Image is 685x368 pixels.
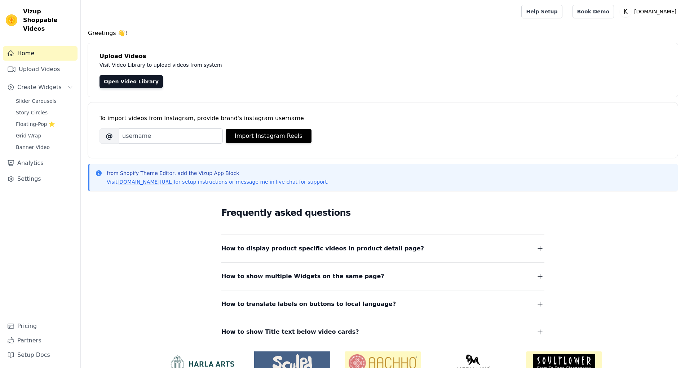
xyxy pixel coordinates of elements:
[623,8,628,15] text: K
[100,114,666,123] div: To import videos from Instagram, provide brand's instagram username
[3,156,78,170] a: Analytics
[221,299,544,309] button: How to translate labels on buttons to local language?
[100,52,666,61] h4: Upload Videos
[12,142,78,152] a: Banner Video
[3,62,78,76] a: Upload Videos
[521,5,562,18] a: Help Setup
[12,119,78,129] a: Floating-Pop ⭐
[221,206,544,220] h2: Frequently asked questions
[573,5,614,18] a: Book Demo
[23,7,75,33] span: Vizup Shoppable Videos
[16,97,57,105] span: Slider Carousels
[221,271,384,281] span: How to show multiple Widgets on the same page?
[12,131,78,141] a: Grid Wrap
[100,61,423,69] p: Visit Video Library to upload videos from system
[107,170,328,177] p: from Shopify Theme Editor, add the Vizup App Block
[221,244,544,254] button: How to display product specific videos in product detail page?
[16,109,48,116] span: Story Circles
[221,244,424,254] span: How to display product specific videos in product detail page?
[12,108,78,118] a: Story Circles
[12,96,78,106] a: Slider Carousels
[3,172,78,186] a: Settings
[221,271,544,281] button: How to show multiple Widgets on the same page?
[107,178,328,185] p: Visit for setup instructions or message me in live chat for support.
[226,129,311,143] button: Import Instagram Reels
[221,299,396,309] span: How to translate labels on buttons to local language?
[221,327,359,337] span: How to show Title text below video cards?
[16,132,41,139] span: Grid Wrap
[118,179,174,185] a: [DOMAIN_NAME][URL]
[3,80,78,95] button: Create Widgets
[3,333,78,348] a: Partners
[631,5,679,18] p: [DOMAIN_NAME]
[88,29,678,38] h4: Greetings 👋!
[100,128,119,144] span: @
[3,46,78,61] a: Home
[100,75,163,88] a: Open Video Library
[17,83,62,92] span: Create Widgets
[6,14,17,26] img: Vizup
[119,128,223,144] input: username
[221,327,544,337] button: How to show Title text below video cards?
[16,144,50,151] span: Banner Video
[620,5,679,18] button: K [DOMAIN_NAME]
[3,348,78,362] a: Setup Docs
[3,319,78,333] a: Pricing
[16,121,55,128] span: Floating-Pop ⭐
